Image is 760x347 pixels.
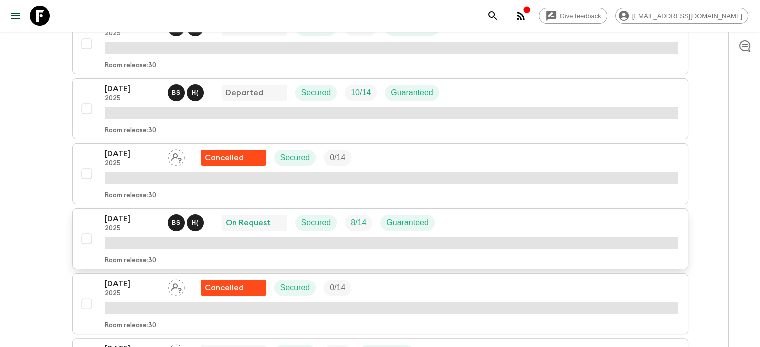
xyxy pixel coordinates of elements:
button: search adventures [483,6,503,26]
p: [DATE] [105,278,160,290]
button: [DATE]2025Assign pack leaderFlash Pack cancellationSecuredTrip FillRoom release:30 [72,273,688,334]
button: menu [6,6,26,26]
p: H ( [192,219,199,227]
p: Departed [226,87,263,99]
p: [DATE] [105,148,160,160]
p: [DATE] [105,83,160,95]
p: Room release: 30 [105,62,156,70]
button: [DATE]2025Hai (Le Mai) Nhat, Nak (Vong) SararatanakCompletedSecuredTrip FillGuaranteedRoom releas... [72,13,688,74]
p: 8 / 14 [351,217,366,229]
div: Trip Fill [324,280,351,296]
p: 2025 [105,95,160,103]
div: Secured [274,150,316,166]
a: Give feedback [539,8,607,24]
p: B S [172,219,181,227]
span: Assign pack leader [168,152,185,160]
p: Secured [280,282,310,294]
div: Secured [274,280,316,296]
div: Trip Fill [345,85,377,101]
p: 10 / 14 [351,87,371,99]
p: Secured [301,217,331,229]
span: Assign pack leader [168,282,185,290]
button: [DATE]2025Assign pack leaderFlash Pack cancellationSecuredTrip FillRoom release:30 [72,143,688,204]
div: Secured [295,215,337,231]
button: [DATE]2025Bo Sowath, Hai (Le Mai) NhatDepartedSecuredTrip FillGuaranteedRoom release:30 [72,78,688,139]
span: [EMAIL_ADDRESS][DOMAIN_NAME] [627,12,748,20]
p: 2025 [105,160,160,168]
p: Secured [280,152,310,164]
p: [DATE] [105,213,160,225]
span: Bo Sowath, Hai (Le Mai) Nhat [168,217,206,225]
p: Guaranteed [386,217,429,229]
p: Room release: 30 [105,192,156,200]
div: Secured [295,85,337,101]
div: Flash Pack cancellation [201,150,266,166]
p: Cancelled [205,152,244,164]
p: On Request [226,217,271,229]
div: Flash Pack cancellation [201,280,266,296]
p: Room release: 30 [105,322,156,330]
button: [DATE]2025Bo Sowath, Hai (Le Mai) NhatOn RequestSecuredTrip FillGuaranteedRoom release:30 [72,208,688,269]
p: 0 / 14 [330,282,345,294]
p: 0 / 14 [330,152,345,164]
div: Trip Fill [324,150,351,166]
div: Trip Fill [345,215,372,231]
p: Room release: 30 [105,257,156,265]
p: Secured [301,87,331,99]
p: Guaranteed [391,87,433,99]
p: Room release: 30 [105,127,156,135]
span: Bo Sowath, Hai (Le Mai) Nhat [168,87,206,95]
div: [EMAIL_ADDRESS][DOMAIN_NAME] [615,8,748,24]
span: Give feedback [554,12,607,20]
p: 2025 [105,225,160,233]
button: BSH( [168,214,206,231]
p: Cancelled [205,282,244,294]
p: 2025 [105,290,160,298]
p: 2025 [105,30,160,38]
